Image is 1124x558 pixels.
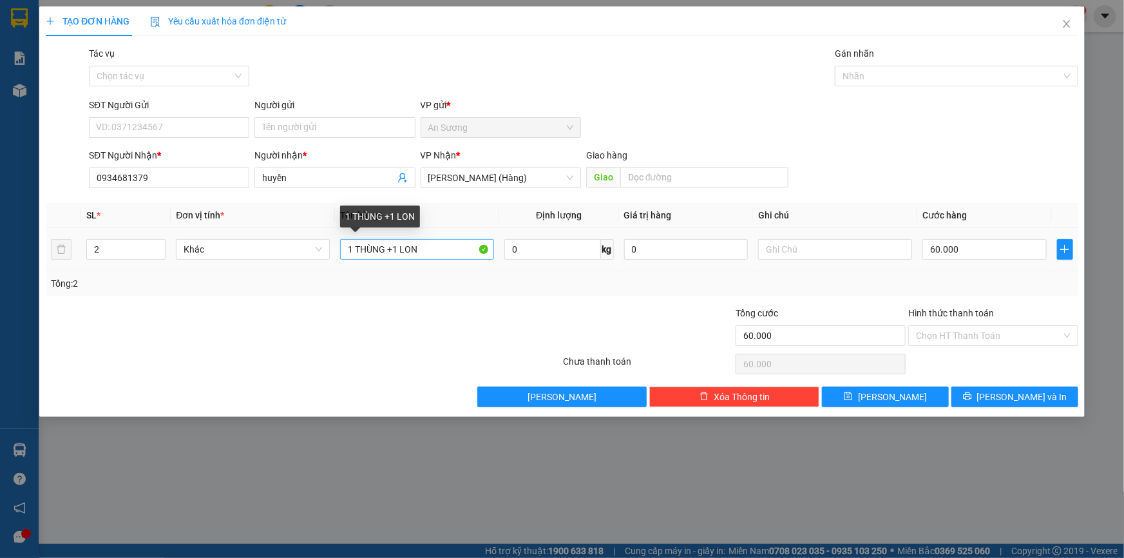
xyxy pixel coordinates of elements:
[1057,239,1073,260] button: plus
[1062,19,1072,29] span: close
[428,168,573,188] span: Mỹ Hương (Hàng)
[753,203,917,228] th: Ghi chú
[1049,6,1085,43] button: Close
[858,390,927,404] span: [PERSON_NAME]
[123,42,254,57] div: NK VIỆT MỸ
[51,239,71,260] button: delete
[123,57,254,75] div: 0338545852
[714,390,770,404] span: Xóa Thông tin
[421,150,457,160] span: VP Nhận
[977,390,1067,404] span: [PERSON_NAME] và In
[620,167,788,188] input: Dọc đường
[649,387,819,407] button: deleteXóa Thông tin
[89,148,249,162] div: SĐT Người Nhận
[428,118,573,137] span: An Sương
[758,239,912,260] input: Ghi Chú
[176,210,224,220] span: Đơn vị tính
[11,11,114,26] div: An Sương
[254,148,415,162] div: Người nhận
[254,98,415,112] div: Người gửi
[1058,244,1072,255] span: plus
[700,392,709,402] span: delete
[421,98,581,112] div: VP gửi
[835,48,874,59] label: Gán nhãn
[736,308,778,318] span: Tổng cước
[528,390,596,404] span: [PERSON_NAME]
[822,387,949,407] button: save[PERSON_NAME]
[624,239,748,260] input: 0
[89,98,249,112] div: SĐT Người Gửi
[951,387,1078,407] button: printer[PERSON_NAME] và In
[340,239,494,260] input: VD: Bàn, Ghế
[844,392,853,402] span: save
[601,239,614,260] span: kg
[922,210,967,220] span: Cước hàng
[477,387,647,407] button: [PERSON_NAME]
[562,354,735,377] div: Chưa thanh toán
[908,308,994,318] label: Hình thức thanh toán
[536,210,582,220] span: Định lượng
[11,26,114,42] div: LAB PHÚC HÂN
[86,210,97,220] span: SL
[11,42,114,60] div: 0976810459
[123,11,254,42] div: BX [GEOGRAPHIC_DATA]
[150,17,160,27] img: icon
[397,173,408,183] span: user-add
[51,276,434,291] div: Tổng: 2
[46,16,129,26] span: TẠO ĐƠN HÀNG
[123,12,154,26] span: Nhận:
[340,206,420,227] div: 1 THÙNG +1 LON
[184,240,322,259] span: Khác
[89,48,115,59] label: Tác vụ
[46,17,55,26] span: plus
[10,84,30,98] span: CR :
[586,150,627,160] span: Giao hàng
[150,16,286,26] span: Yêu cầu xuất hóa đơn điện tử
[11,12,31,26] span: Gửi:
[963,392,972,402] span: printer
[10,83,116,99] div: 30.000
[586,167,620,188] span: Giao
[624,210,672,220] span: Giá trị hàng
